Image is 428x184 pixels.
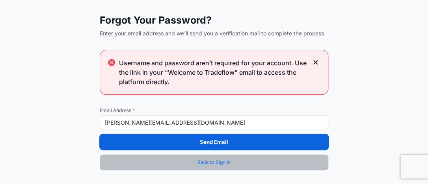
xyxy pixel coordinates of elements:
[100,107,328,114] span: Email Address
[100,14,328,26] span: Forgot Your Password?
[200,138,228,146] p: Send Email
[119,58,308,86] span: Username and password aren’t required for your account. Use the link in your “Welcome to Tradeflo...
[100,29,328,37] span: Enter your email address and we'll send you a verification mail to complete the process.
[100,155,328,170] a: Back to Sign In
[100,115,328,129] input: example@gmail.com
[100,134,328,150] button: Send Email
[197,158,231,166] span: Back to Sign In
